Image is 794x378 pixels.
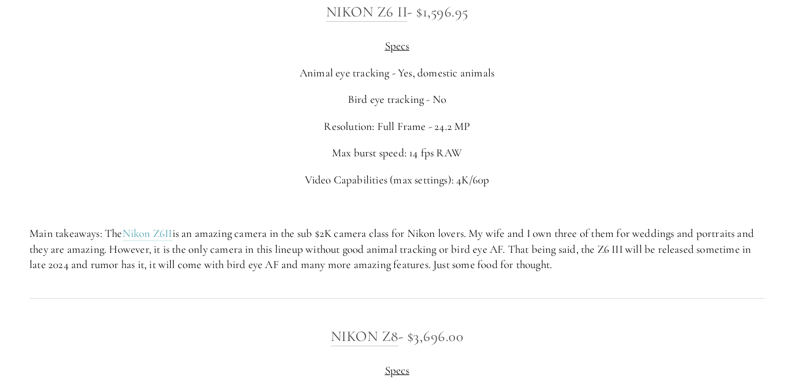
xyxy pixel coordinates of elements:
p: Animal eye tracking - Yes, domestic animals [29,65,765,81]
h3: - $3,696.00 [29,325,765,348]
p: Bird eye tracking - No [29,92,765,108]
a: Nikon Z6II [122,226,172,241]
span: Specs [385,39,410,52]
p: Max burst speed: 14 fps RAW [29,145,765,161]
span: Specs [385,363,410,377]
p: Video Capabilities (max settings): 4K/60p [29,172,765,188]
a: Nikon Z6 II [326,3,408,22]
p: Resolution: Full Frame - 24.2 MP [29,119,765,135]
p: Main takeaways: The is an amazing camera in the sub $2K camera class for Nikon lovers. My wife an... [29,226,765,273]
a: Nikon Z8 [331,327,398,346]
